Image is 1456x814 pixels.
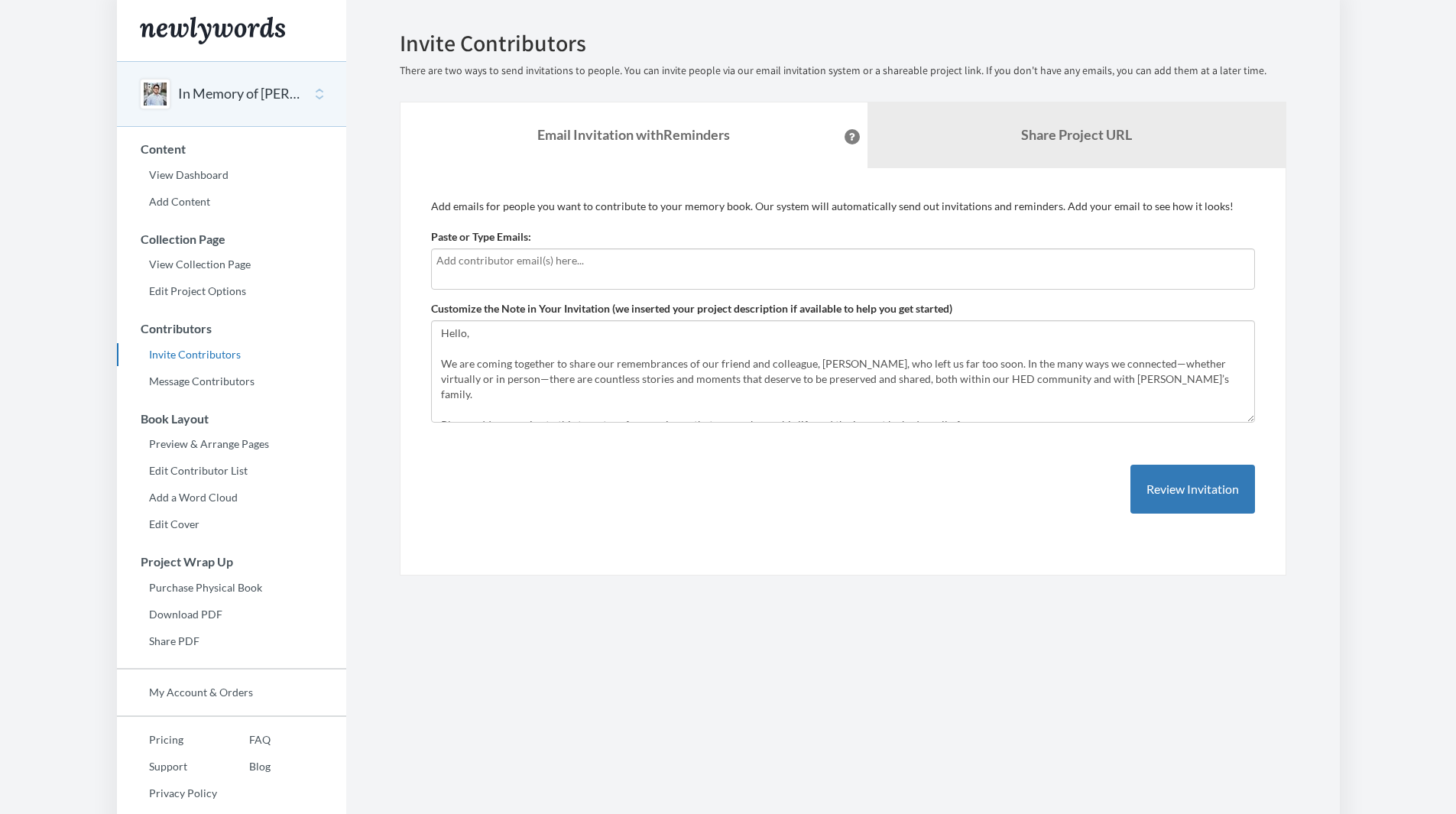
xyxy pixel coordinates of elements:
a: Message Contributors [117,370,346,393]
a: View Collection Page [117,253,346,276]
h3: Collection Page [118,232,346,246]
a: Share PDF [117,630,346,653]
b: Share Project URL [1021,126,1132,143]
button: In Memory of [PERSON_NAME] [178,84,302,104]
button: Review Invitation [1130,465,1255,514]
a: Purchase Physical Book [117,576,346,599]
p: There are two ways to send invitations to people. You can invite people via our email invitation ... [400,63,1286,79]
h3: Book Layout [118,412,346,426]
a: Invite Contributors [117,343,346,366]
a: Blog [217,755,271,778]
a: Edit Project Options [117,280,346,303]
textarea: Hello, We are coming together to share our remembrances of our friend and colleague, [PERSON_NAME... [431,320,1255,423]
a: Pricing [117,728,217,751]
a: FAQ [217,728,271,751]
img: Newlywords logo [140,17,285,44]
a: Download PDF [117,603,346,626]
a: Support [117,755,217,778]
a: Edit Contributor List [117,459,346,482]
label: Paste or Type Emails: [431,229,531,245]
a: Add a Word Cloud [117,486,346,509]
p: Add emails for people you want to contribute to your memory book. Our system will automatically s... [431,199,1255,214]
a: Preview & Arrange Pages [117,433,346,456]
h3: Content [118,142,346,156]
h3: Contributors [118,322,346,336]
label: Customize the Note in Your Invitation (we inserted your project description if available to help ... [431,301,952,316]
strong: Email Invitation with Reminders [537,126,730,143]
input: Add contributor email(s) here... [436,252,1250,269]
a: View Dashboard [117,164,346,186]
h3: Project Wrap Up [118,555,346,569]
h2: Invite Contributors [400,31,1286,56]
a: Add Content [117,190,346,213]
a: Edit Cover [117,513,346,536]
a: Privacy Policy [117,782,217,805]
a: My Account & Orders [117,681,346,704]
